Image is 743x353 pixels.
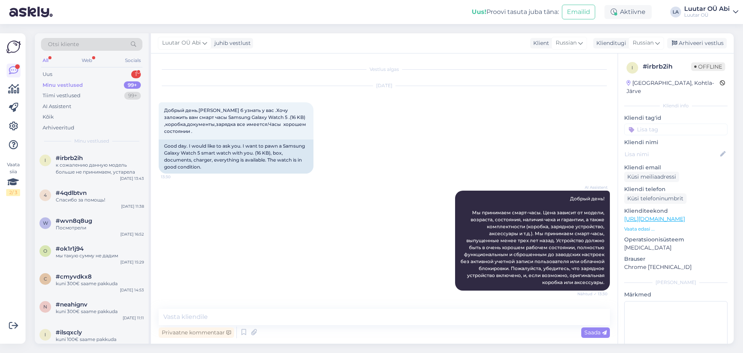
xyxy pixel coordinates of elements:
[624,291,728,299] p: Märkmed
[56,217,92,224] span: #wvn8q8ug
[120,287,144,293] div: [DATE] 14:53
[624,255,728,263] p: Brauser
[43,103,71,110] div: AI Assistent
[684,6,738,18] a: Luutar OÜ AbiLuutar OÜ
[131,71,141,78] div: 1
[120,231,144,237] div: [DATE] 16:52
[56,196,144,203] div: Спасибо за помощь!
[56,245,84,252] span: #ok1r1j94
[159,82,610,89] div: [DATE]
[624,185,728,193] p: Kliendi telefon
[56,224,144,231] div: Посмотрели
[159,139,313,174] div: Good day. I would like to ask you. I want to pawn a Samsung Galaxy Watch 5 smart watch with you. ...
[6,161,20,196] div: Vaata siia
[604,5,652,19] div: Aktiivne
[164,107,307,134] span: Добрый день.[PERSON_NAME] б узнать у вас .Хочу заложить вам смарт часы Samsung Galaxy Watch 5 .(1...
[461,196,606,285] span: Добрый день! Мы принимаем смарт-часы. Цена зависит от модели, возраста, состояния, наличия чека и...
[159,66,610,73] div: Vestlus algas
[624,226,728,232] p: Vaata edasi ...
[159,327,234,338] div: Privaatne kommentaar
[56,273,92,280] span: #cmyvdkx8
[56,162,144,176] div: к сожалению данную модель больше не принимаем, устарела
[562,5,595,19] button: Emailid
[624,172,679,182] div: Küsi meiliaadressi
[472,7,559,17] div: Proovi tasuta juba täna:
[80,55,94,65] div: Web
[43,113,54,121] div: Kõik
[6,189,20,196] div: 2 / 3
[624,215,685,222] a: [URL][DOMAIN_NAME]
[124,92,141,100] div: 99+
[472,8,486,15] b: Uus!
[691,62,725,71] span: Offline
[624,114,728,122] p: Kliendi tag'id
[684,12,730,18] div: Luutar OÜ
[43,92,80,100] div: Tiimi vestlused
[41,55,50,65] div: All
[579,184,608,190] span: AI Assistent
[56,329,82,336] span: #ilsqxcly
[43,248,47,254] span: o
[162,39,201,47] span: Luutar OÜ Abi
[624,279,728,286] div: [PERSON_NAME]
[643,62,691,71] div: # irbrb2ih
[56,189,87,196] span: #4qdlbtvn
[624,193,687,204] div: Küsi telefoninumbrit
[120,176,144,181] div: [DATE] 13:43
[633,39,654,47] span: Russian
[45,332,46,338] span: i
[667,38,727,48] div: Arhiveeri vestlus
[123,55,142,65] div: Socials
[56,308,144,315] div: kuni 300€ saame pakkuda
[684,6,730,12] div: Luutar OÜ Abi
[624,102,728,109] div: Kliendi info
[556,39,577,47] span: Russian
[43,71,52,78] div: Uus
[48,40,79,48] span: Otsi kliente
[56,336,144,343] div: kuni 100€ saame pakkuda
[624,244,728,252] p: [MEDICAL_DATA]
[120,259,144,265] div: [DATE] 15:29
[45,157,46,163] span: i
[627,79,720,95] div: [GEOGRAPHIC_DATA], Kohtla-Järve
[6,40,21,54] img: Askly Logo
[56,252,144,259] div: мы такую сумму не дадим
[161,174,190,180] span: 13:30
[211,39,251,47] div: juhib vestlust
[624,124,728,135] input: Lisa tag
[43,81,83,89] div: Minu vestlused
[56,155,83,162] span: #irbrb2ih
[123,315,144,321] div: [DATE] 11:11
[624,164,728,172] p: Kliendi email
[43,124,74,132] div: Arhiveeritud
[56,301,87,308] span: #neahignv
[625,150,719,158] input: Lisa nimi
[44,276,47,282] span: c
[124,81,141,89] div: 99+
[56,280,144,287] div: kuni 300€ saame pakkuda
[577,291,608,297] span: Nähtud ✓ 13:30
[624,207,728,215] p: Klienditeekond
[593,39,626,47] div: Klienditugi
[624,138,728,146] p: Kliendi nimi
[44,192,47,198] span: 4
[624,263,728,271] p: Chrome [TECHNICAL_ID]
[670,7,681,17] div: LA
[74,138,109,145] span: Minu vestlused
[632,65,633,71] span: i
[530,39,549,47] div: Klient
[624,236,728,244] p: Operatsioonisüsteem
[121,203,144,209] div: [DATE] 11:38
[43,220,48,226] span: w
[43,304,47,310] span: n
[584,329,607,336] span: Saada
[120,343,144,349] div: [DATE] 10:55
